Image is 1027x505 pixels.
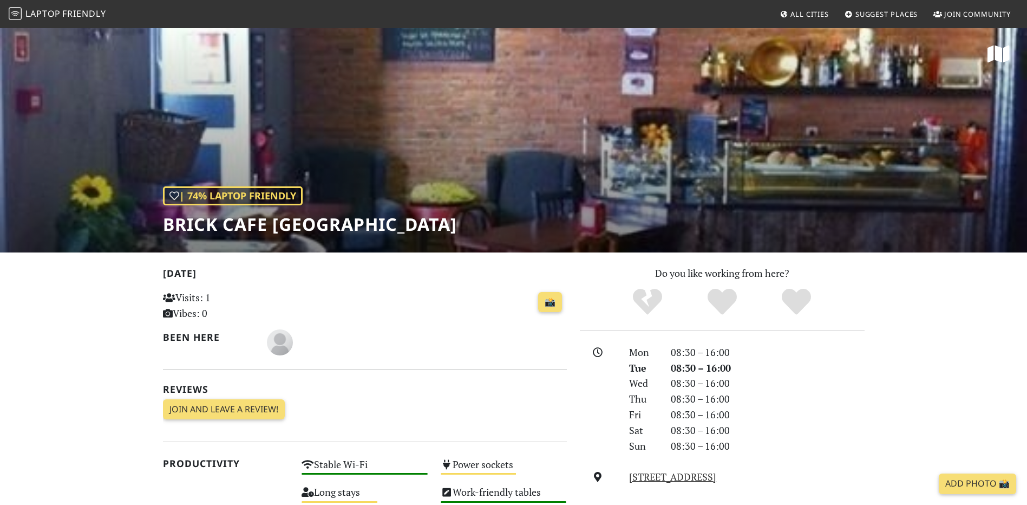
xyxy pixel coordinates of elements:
span: All Cities [790,9,829,19]
div: Wed [623,375,664,391]
p: Visits: 1 Vibes: 0 [163,290,289,321]
div: 08:30 – 16:00 [664,423,871,438]
div: Tue [623,360,664,376]
a: Join and leave a review! [163,399,285,420]
div: Definitely! [759,287,834,317]
span: Max Johansson [267,335,293,348]
a: Join Community [929,4,1015,24]
h2: Been here [163,332,254,343]
div: Yes [685,287,760,317]
div: Fri [623,407,664,423]
div: 08:30 – 16:00 [664,375,871,391]
div: Sat [623,423,664,438]
div: Thu [623,391,664,407]
div: Mon [623,345,664,360]
h2: Productivity [163,458,289,469]
div: Power sockets [434,456,573,483]
a: [STREET_ADDRESS] [629,470,716,483]
a: Suggest Places [840,4,923,24]
h2: Reviews [163,384,567,395]
span: Friendly [62,8,106,20]
div: 08:30 – 16:00 [664,391,871,407]
div: 08:30 – 16:00 [664,438,871,454]
h1: Brick Cafe [GEOGRAPHIC_DATA] [163,214,457,235]
span: Laptop [25,8,61,20]
div: 08:30 – 16:00 [664,407,871,423]
h2: [DATE] [163,268,567,283]
img: LaptopFriendly [9,7,22,20]
a: All Cities [775,4,833,24]
a: 📸 [538,292,562,313]
p: Do you like working from here? [580,266,865,281]
a: LaptopFriendly LaptopFriendly [9,5,106,24]
span: Suggest Places [855,9,918,19]
div: | 74% Laptop Friendly [163,186,303,205]
div: 08:30 – 16:00 [664,360,871,376]
div: Sun [623,438,664,454]
div: No [610,287,685,317]
a: Add Photo 📸 [939,474,1016,494]
span: Join Community [944,9,1011,19]
img: blank-535327c66bd565773addf3077783bbfce4b00ec00e9fd257753287c682c7fa38.png [267,329,293,355]
div: Stable Wi-Fi [295,456,434,483]
div: 08:30 – 16:00 [664,345,871,360]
